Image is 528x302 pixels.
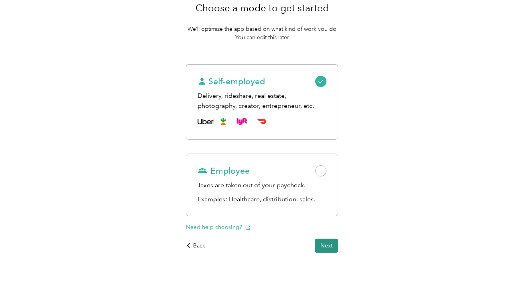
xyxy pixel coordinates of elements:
p: You can edit this later [235,33,289,42]
div: Delivery, rideshare, real estate, photography, creator, entrepreneur, etc. [198,91,326,111]
div: Taxes are taken out of your paycheck. [198,180,326,191]
p: We’ll optimize the app based on what kind of work you do [188,25,336,33]
span: Self-employed [198,76,265,87]
p: Examples: Healthcare, distribution, sales. [198,195,326,205]
button: Need help choosing? [186,223,251,231]
iframe: Everlance-gr Chat Button Frame [483,257,528,302]
span: Employee [198,165,250,176]
div: Back [186,241,205,250]
button: Next [315,239,338,253]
